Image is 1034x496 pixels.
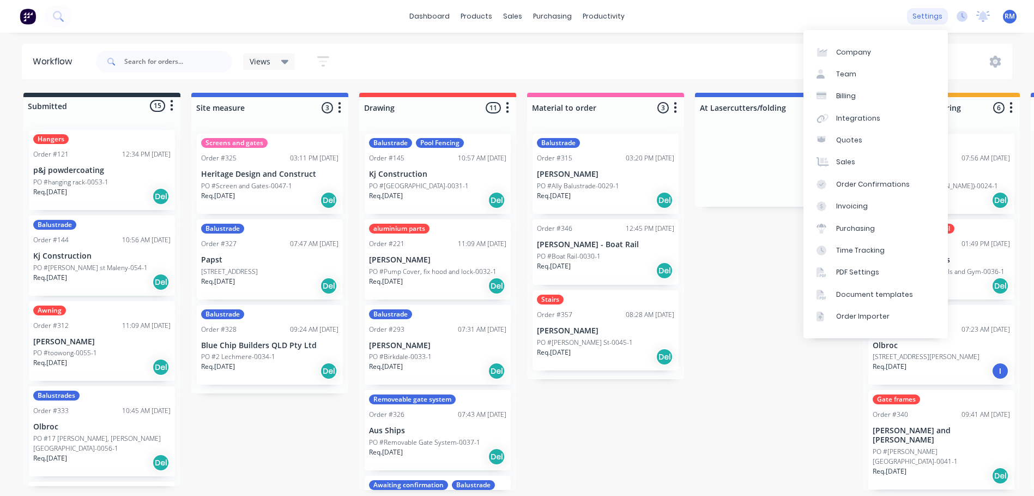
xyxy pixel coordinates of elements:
[290,239,338,249] div: 07:47 AM [DATE]
[201,352,275,362] p: PO #2 Lechmere-0034-1
[201,267,258,277] p: [STREET_ADDRESS]
[369,352,432,362] p: PO #Birkdale-0033-1
[369,341,506,350] p: [PERSON_NAME]
[33,177,108,187] p: PO #hanging rack-0053-1
[962,153,1010,163] div: 07:56 AM [DATE]
[537,252,601,261] p: PO #Boat Rail-0030-1
[991,467,1009,485] div: Del
[320,277,337,295] div: Del
[29,130,175,210] div: HangersOrder #12112:34 PM [DATE]p&j powdercoatingPO #hanging rack-0053-1Req.[DATE]Del
[803,174,948,195] a: Order Confirmations
[369,438,480,447] p: PO #Removable Gate System-0037-1
[1005,11,1015,21] span: RM
[656,192,673,209] div: Del
[201,277,235,286] p: Req. [DATE]
[365,134,511,214] div: BalustradePool FencingOrder #14510:57 AM [DATE]Kj ConstructionPO #[GEOGRAPHIC_DATA]-0031-1Req.[DA...
[803,85,948,107] a: Billing
[626,224,674,234] div: 12:45 PM [DATE]
[836,91,856,101] div: Billing
[369,224,430,234] div: aluminium parts
[369,267,497,277] p: PO #Pump Cover, fix hood and lock-0032-1
[537,138,580,148] div: Balustrade
[33,434,171,453] p: PO #17 [PERSON_NAME], [PERSON_NAME][GEOGRAPHIC_DATA]-0056-1
[33,134,69,144] div: Hangers
[836,201,868,211] div: Invoicing
[991,192,1009,209] div: Del
[320,362,337,380] div: Del
[33,358,67,368] p: Req. [DATE]
[201,170,338,179] p: Heritage Design and Construct
[868,390,1014,489] div: Gate framesOrder #34009:41 AM [DATE][PERSON_NAME] and [PERSON_NAME]PO #[PERSON_NAME][GEOGRAPHIC_D...
[537,181,619,191] p: PO #Ally Balustrade-0029-1
[152,273,170,291] div: Del
[537,170,674,179] p: [PERSON_NAME]
[803,217,948,239] a: Purchasing
[488,277,505,295] div: Del
[124,51,232,73] input: Search for orders...
[537,261,571,271] p: Req. [DATE]
[836,246,885,255] div: Time Tracking
[873,362,906,372] p: Req. [DATE]
[962,410,1010,420] div: 09:41 AM [DATE]
[836,69,856,79] div: Team
[152,454,170,471] div: Del
[369,191,403,201] p: Req. [DATE]
[873,341,1010,350] p: Olbroc
[836,224,875,234] div: Purchasing
[201,239,237,249] div: Order #327
[290,325,338,334] div: 09:24 AM [DATE]
[488,448,505,465] div: Del
[537,191,571,201] p: Req. [DATE]
[498,8,528,25] div: sales
[365,305,511,385] div: BalustradeOrder #29307:31 AM [DATE][PERSON_NAME]PO #Birkdale-0033-1Req.[DATE]Del
[962,325,1010,334] div: 07:23 AM [DATE]
[836,312,890,321] div: Order Importer
[369,138,412,148] div: Balustrade
[458,153,506,163] div: 10:57 AM [DATE]
[33,422,171,432] p: Olbroc
[201,191,235,201] p: Req. [DATE]
[33,187,67,197] p: Req. [DATE]
[122,150,171,159] div: 12:34 PM [DATE]
[836,157,855,167] div: Sales
[33,391,80,401] div: Balustrades
[873,467,906,476] p: Req. [DATE]
[455,8,498,25] div: products
[201,181,292,191] p: PO #Screen and Gates-0047-1
[33,273,67,283] p: Req. [DATE]
[369,480,448,490] div: Awaiting confirmation
[803,151,948,173] a: Sales
[33,166,171,175] p: p&j powdercoating
[29,301,175,381] div: AwningOrder #31211:09 AM [DATE][PERSON_NAME]PO #toowong-0055-1Req.[DATE]Del
[197,219,343,300] div: BalustradeOrder #32707:47 AM [DATE]Papst[STREET_ADDRESS]Req.[DATE]Del
[873,447,1010,467] p: PO #[PERSON_NAME][GEOGRAPHIC_DATA]-0041-1
[836,135,862,145] div: Quotes
[803,240,948,261] a: Time Tracking
[33,406,69,416] div: Order #333
[33,220,76,230] div: Balustrade
[122,321,171,331] div: 11:09 AM [DATE]
[533,134,679,214] div: BalustradeOrder #31503:20 PM [DATE][PERSON_NAME]PO #Ally Balustrade-0029-1Req.[DATE]Del
[537,348,571,357] p: Req. [DATE]
[33,453,67,463] p: Req. [DATE]
[122,406,171,416] div: 10:45 AM [DATE]
[537,240,674,249] p: [PERSON_NAME] - Boat Rail
[991,277,1009,295] div: Del
[369,153,404,163] div: Order #145
[537,224,572,234] div: Order #346
[873,410,908,420] div: Order #340
[404,8,455,25] a: dashboard
[33,55,77,68] div: Workflow
[20,8,36,25] img: Factory
[991,362,1009,380] div: I
[836,113,880,123] div: Integrations
[962,239,1010,249] div: 01:49 PM [DATE]
[365,219,511,300] div: aluminium partsOrder #22111:09 AM [DATE][PERSON_NAME]PO #Pump Cover, fix hood and lock-0032-1Req....
[29,216,175,296] div: BalustradeOrder #14410:56 AM [DATE]Kj ConstructionPO #[PERSON_NAME] st Maleny-054-1Req.[DATE]Del
[201,341,338,350] p: Blue Chip Builders QLD Pty Ltd
[250,56,270,67] span: Views
[803,129,948,151] a: Quotes
[873,426,1010,445] p: [PERSON_NAME] and [PERSON_NAME]
[290,153,338,163] div: 03:11 PM [DATE]
[33,263,148,273] p: PO #[PERSON_NAME] st Maleny-054-1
